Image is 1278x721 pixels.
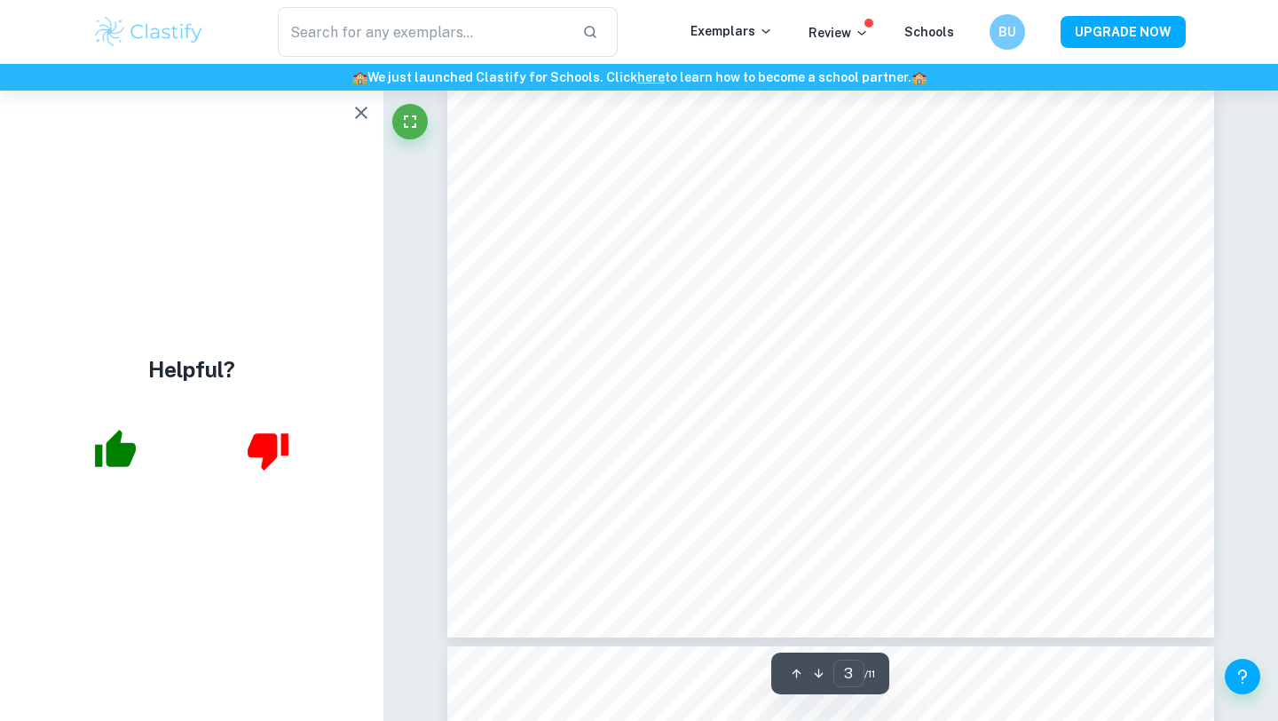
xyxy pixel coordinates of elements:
span: 🏫 [352,70,367,84]
p: Exemplars [690,21,773,41]
input: Search for any exemplars... [278,7,568,57]
h6: BU [998,22,1018,42]
span: / 11 [864,666,875,682]
button: Fullscreen [392,104,428,139]
button: BU [990,14,1025,50]
button: Help and Feedback [1225,659,1260,694]
h6: We just launched Clastify for Schools. Click to learn how to become a school partner. [4,67,1274,87]
span: 🏫 [911,70,927,84]
img: Clastify logo [92,14,205,50]
p: Review [809,23,869,43]
a: Schools [904,25,954,39]
a: here [637,70,665,84]
h4: Helpful? [148,353,235,385]
button: UPGRADE NOW [1061,16,1186,48]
